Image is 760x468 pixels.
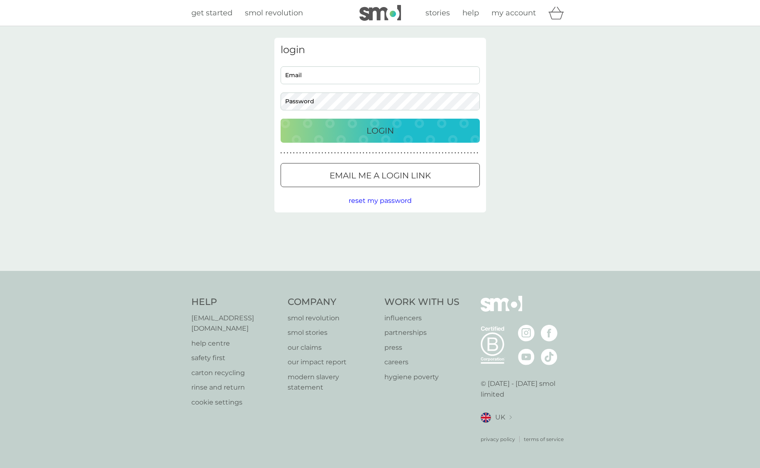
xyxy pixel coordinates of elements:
p: ● [322,151,323,155]
p: ● [375,151,377,155]
p: ● [407,151,409,155]
a: help [462,7,479,19]
p: ● [293,151,295,155]
a: [EMAIL_ADDRESS][DOMAIN_NAME] [191,313,280,334]
p: ● [448,151,450,155]
img: visit the smol Tiktok page [541,349,557,365]
img: select a new location [509,415,512,420]
p: ● [404,151,406,155]
a: our impact report [288,357,376,368]
span: my account [491,8,536,17]
a: help centre [191,338,280,349]
a: carton recycling [191,368,280,378]
p: smol revolution [288,313,376,324]
a: modern slavery statement [288,372,376,393]
a: safety first [191,353,280,363]
p: ● [357,151,358,155]
p: ● [312,151,314,155]
a: smol revolution [245,7,303,19]
p: ● [299,151,301,155]
a: terms of service [524,435,564,443]
p: ● [423,151,425,155]
p: ● [359,151,361,155]
p: careers [384,357,459,368]
p: ● [433,151,434,155]
p: ● [426,151,428,155]
p: ● [337,151,339,155]
p: ● [470,151,472,155]
h4: Help [191,296,280,309]
p: ● [325,151,326,155]
p: ● [290,151,291,155]
a: our claims [288,342,376,353]
p: © [DATE] - [DATE] smol limited [481,378,569,400]
img: smol [359,5,401,21]
p: ● [416,151,418,155]
p: ● [318,151,320,155]
a: rinse and return [191,382,280,393]
p: ● [455,151,456,155]
a: privacy policy [481,435,515,443]
p: ● [382,151,384,155]
a: partnerships [384,327,459,338]
a: influencers [384,313,459,324]
p: ● [363,151,364,155]
img: visit the smol Instagram page [518,325,535,341]
p: ● [283,151,285,155]
a: cookie settings [191,397,280,408]
p: ● [464,151,466,155]
p: press [384,342,459,353]
span: stories [425,8,450,17]
p: ● [296,151,298,155]
a: my account [491,7,536,19]
img: UK flag [481,412,491,423]
p: Email me a login link [330,169,431,182]
p: ● [366,151,367,155]
p: smol stories [288,327,376,338]
img: smol [481,296,522,324]
p: ● [391,151,393,155]
p: ● [467,151,469,155]
p: ● [388,151,390,155]
span: help [462,8,479,17]
p: ● [315,151,317,155]
div: basket [548,5,569,21]
p: ● [347,151,349,155]
p: ● [435,151,437,155]
p: ● [458,151,459,155]
p: ● [385,151,386,155]
p: ● [372,151,374,155]
a: stories [425,7,450,19]
button: Email me a login link [281,163,480,187]
p: ● [442,151,443,155]
h4: Work With Us [384,296,459,309]
p: ● [331,151,333,155]
img: visit the smol Facebook page [541,325,557,341]
h4: Company [288,296,376,309]
p: ● [350,151,352,155]
p: ● [287,151,288,155]
p: ● [369,151,371,155]
span: get started [191,8,232,17]
img: visit the smol Youtube page [518,349,535,365]
p: ● [429,151,431,155]
p: ● [334,151,336,155]
p: ● [413,151,415,155]
p: ● [328,151,330,155]
p: ● [401,151,402,155]
p: ● [344,151,345,155]
p: ● [461,151,462,155]
a: get started [191,7,232,19]
p: ● [410,151,412,155]
span: reset my password [349,197,412,205]
p: ● [445,151,447,155]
